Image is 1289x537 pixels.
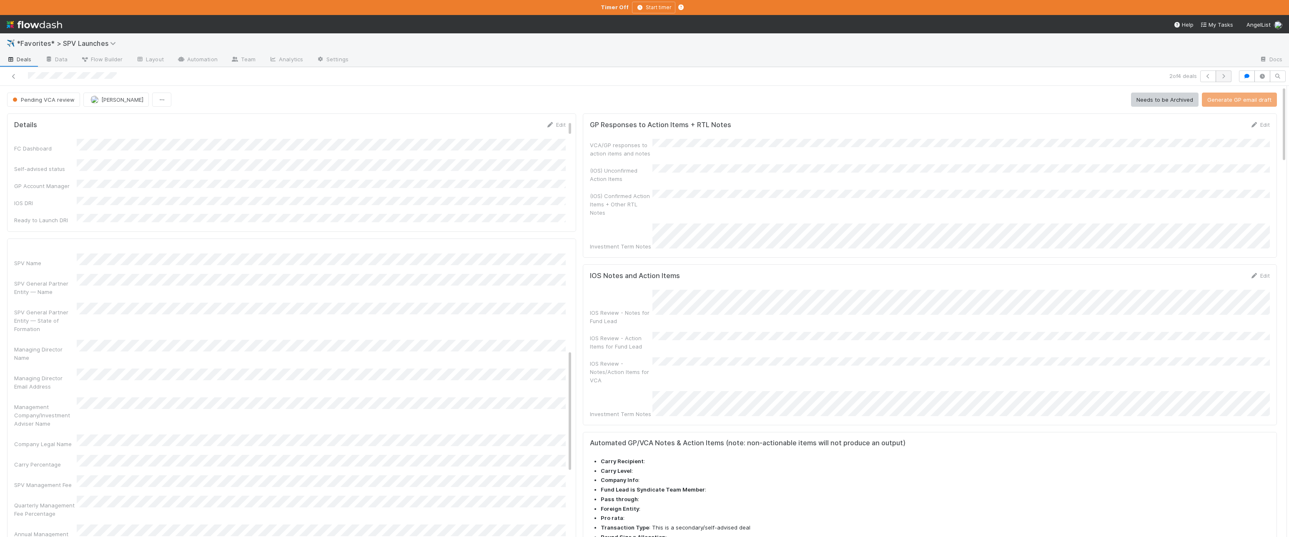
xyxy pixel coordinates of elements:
[14,279,77,296] div: SPV General Partner Entity — Name
[601,505,1270,513] li: :
[171,53,224,67] a: Automation
[601,514,1270,522] li: :
[1250,272,1270,279] a: Edit
[14,440,77,448] div: Company Legal Name
[11,96,75,103] span: Pending VCA review
[601,495,1270,504] li: :
[14,144,77,153] div: FC Dashboard
[1200,20,1233,29] a: My Tasks
[14,345,77,362] div: Managing Director Name
[310,53,355,67] a: Settings
[14,308,77,333] div: SPV General Partner Entity — State of Formation
[7,93,80,107] button: Pending VCA review
[601,467,632,474] strong: Carry Level
[14,481,77,489] div: SPV Management Fee
[601,458,644,464] strong: Carry Recipient
[129,53,171,67] a: Layout
[1169,72,1197,80] span: 2 of 4 deals
[7,40,15,47] span: ✈️
[601,467,1270,475] li: :
[1200,21,1233,28] span: My Tasks
[90,95,99,104] img: avatar_e764f80f-affb-48ed-b536-deace7b998a7.png
[1250,121,1270,128] a: Edit
[601,524,1270,532] li: : This is a secondary/self-advised deal
[262,53,310,67] a: Analytics
[601,524,649,531] strong: Transaction Type
[7,18,62,32] img: logo-inverted-e16ddd16eac7371096b0.svg
[101,96,143,103] span: [PERSON_NAME]
[601,4,629,10] strong: Timer Off
[14,374,77,391] div: Managing Director Email Address
[590,410,652,418] div: Investment Term Notes
[590,334,652,351] div: IOS Review - Action Items for Fund Lead
[1246,21,1271,28] span: AngelList
[14,259,77,267] div: SPV Name
[1253,53,1289,67] a: Docs
[601,486,705,493] strong: Fund Lead is Syndicate Team Member
[601,486,1270,494] li: :
[590,309,652,325] div: IOS Review - Notes for Fund Lead
[38,53,74,67] a: Data
[7,55,32,63] span: Deals
[14,121,37,129] h5: Details
[590,141,652,158] div: VCA/GP responses to action items and notes
[14,182,77,190] div: GP Account Manager
[224,53,262,67] a: Team
[14,501,77,518] div: Quarterly Management Fee Percentage
[590,272,680,280] h5: IOS Notes and Action Items
[590,359,652,384] div: IOS Review - Notes/Action Items for VCA
[17,39,120,48] span: *Favorites* > SPV Launches
[14,216,77,224] div: Ready to Launch DRI
[590,192,652,217] div: (IOS) Confirmed Action Items + Other RTL Notes
[590,242,652,251] div: Investment Term Notes
[74,53,129,67] a: Flow Builder
[601,476,1270,484] li: :
[14,460,77,469] div: Carry Percentage
[590,439,1270,447] h5: Automated GP/VCA Notes & Action Items (note: non-actionable items will not produce an output)
[81,55,123,63] span: Flow Builder
[601,514,623,521] strong: Pro rata
[546,121,566,128] a: Edit
[1131,93,1199,107] button: Needs to be Archived
[1174,20,1194,29] div: Help
[632,2,675,13] button: Start timer
[1202,93,1277,107] button: Generate GP email draft
[83,93,149,107] button: [PERSON_NAME]
[601,457,1270,466] li: :
[14,403,77,428] div: Management Company/Investment Adviser Name
[14,165,77,173] div: Self-advised status
[1274,21,1282,29] img: avatar_b18de8e2-1483-4e81-aa60-0a3d21592880.png
[601,505,639,512] strong: Foreign Entity
[590,121,731,129] h5: GP Responses to Action Items + RTL Notes
[601,477,638,483] strong: Company Info
[14,199,77,207] div: IOS DRI
[590,166,652,183] div: (IOS) Unconfirmed Action Items
[601,496,638,502] strong: Pass through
